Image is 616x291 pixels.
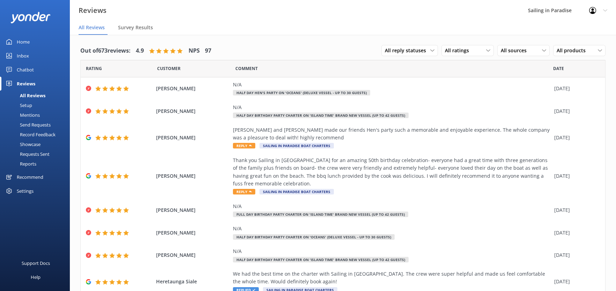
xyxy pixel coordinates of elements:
[233,156,551,188] div: Thank you Sailing in [GEOGRAPHIC_DATA] for an amazing 50th birthday celebration- everyone had a g...
[554,85,596,92] div: [DATE]
[79,5,107,16] h3: Reviews
[233,225,551,232] div: N/A
[4,120,51,130] div: Send Requests
[17,184,34,198] div: Settings
[4,130,56,139] div: Record Feedback
[4,149,70,159] a: Requests Sent
[136,46,144,55] h4: 4.9
[233,234,395,240] span: Half Day Birthday Party Charter on 'Oceans' (DELUXE vessel - up to 30 guests)
[156,85,230,92] span: [PERSON_NAME]
[189,46,200,55] h4: NPS
[554,251,596,259] div: [DATE]
[233,126,551,142] div: [PERSON_NAME] and [PERSON_NAME] made our friends Hen's party such a memorable and enjoyable exper...
[553,65,564,72] span: Date
[156,172,230,180] span: [PERSON_NAME]
[233,257,409,262] span: Half Day Birthday Party Charter on 'Island Time' BRAND NEW VESSEL (up to 42 guests)
[17,35,30,49] div: Home
[233,202,551,210] div: N/A
[554,229,596,237] div: [DATE]
[156,206,230,214] span: [PERSON_NAME]
[233,104,551,111] div: N/A
[4,130,70,139] a: Record Feedback
[554,134,596,141] div: [DATE]
[554,206,596,214] div: [DATE]
[233,113,409,118] span: Half Day Birthday Party Charter on 'Island Time' BRAND NEW VESSEL (up to 42 guests)
[17,77,35,91] div: Reviews
[205,46,211,55] h4: 97
[233,90,370,95] span: Half Day Hen's Party on 'Oceans' (DELUXE vessel - up to 30 guests)
[86,65,102,72] span: Date
[233,143,255,148] span: Reply
[554,278,596,285] div: [DATE]
[4,91,45,100] div: All Reviews
[4,159,36,169] div: Reports
[445,47,473,54] span: All ratings
[156,229,230,237] span: [PERSON_NAME]
[233,189,255,194] span: Reply
[4,100,70,110] a: Setup
[31,270,41,284] div: Help
[4,159,70,169] a: Reports
[118,24,153,31] span: Survey Results
[79,24,105,31] span: All Reviews
[4,91,70,100] a: All Reviews
[554,107,596,115] div: [DATE]
[4,110,40,120] div: Mentions
[156,107,230,115] span: [PERSON_NAME]
[4,110,70,120] a: Mentions
[4,139,70,149] a: Showcase
[80,46,131,55] h4: Out of 673 reviews:
[233,81,551,89] div: N/A
[157,65,181,72] span: Date
[4,120,70,130] a: Send Requests
[233,270,551,286] div: We had the best time on the charter with Sailing in [GEOGRAPHIC_DATA]. The crew were super helpfu...
[4,139,41,149] div: Showcase
[233,212,408,217] span: Full Day Birthday Party Charter on 'Island Time' BRAND NEW VESSEL (up to 42 guests)
[233,247,551,255] div: N/A
[235,65,258,72] span: Question
[4,100,32,110] div: Setup
[259,189,334,194] span: Sailing In Paradise Boat Charters
[22,256,50,270] div: Support Docs
[17,170,43,184] div: Recommend
[156,134,230,141] span: [PERSON_NAME]
[554,172,596,180] div: [DATE]
[385,47,430,54] span: All reply statuses
[156,278,230,285] span: Heretaunga Siale
[17,49,29,63] div: Inbox
[4,149,50,159] div: Requests Sent
[156,251,230,259] span: [PERSON_NAME]
[557,47,590,54] span: All products
[259,143,334,148] span: Sailing In Paradise Boat Charters
[17,63,34,77] div: Chatbot
[501,47,531,54] span: All sources
[10,12,51,23] img: yonder-white-logo.png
